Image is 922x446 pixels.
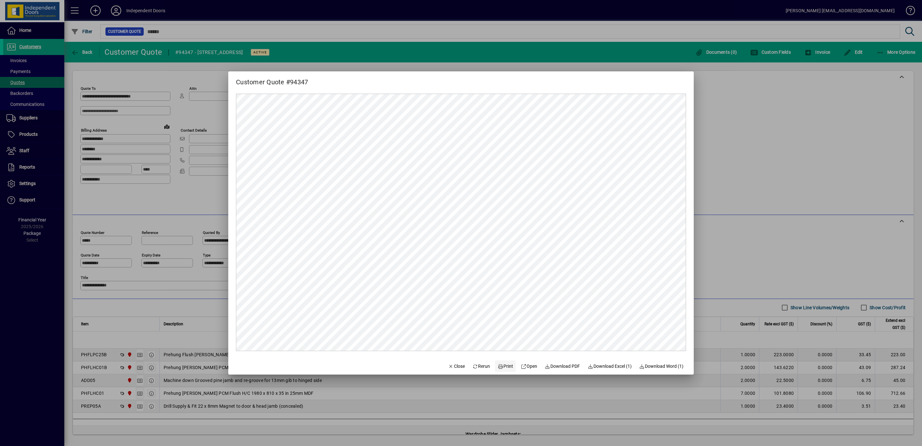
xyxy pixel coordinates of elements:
[521,363,537,370] span: Open
[637,360,686,372] button: Download Word (1)
[545,363,580,370] span: Download PDF
[542,360,583,372] a: Download PDF
[473,363,490,370] span: Rerun
[446,360,467,372] button: Close
[498,363,513,370] span: Print
[639,363,684,370] span: Download Word (1)
[228,71,316,87] h2: Customer Quote #94347
[585,360,634,372] button: Download Excel (1)
[448,363,465,370] span: Close
[588,363,632,370] span: Download Excel (1)
[495,360,516,372] button: Print
[518,360,540,372] a: Open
